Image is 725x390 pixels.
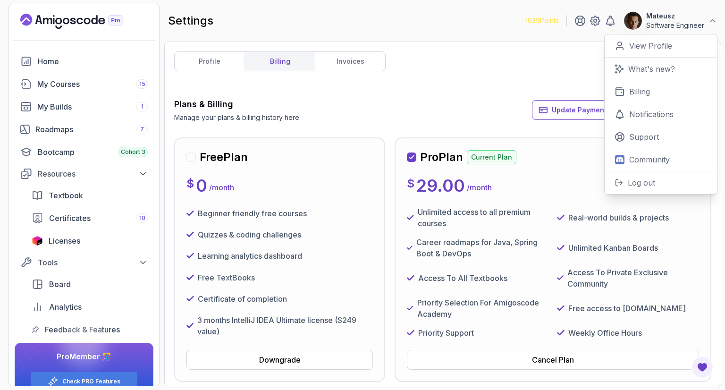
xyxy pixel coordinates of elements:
[26,231,153,250] a: licenses
[198,272,255,283] p: Free TextBooks
[418,206,549,229] p: Unlimited access to all premium courses
[38,146,148,158] div: Bootcamp
[200,150,248,165] h2: Free Plan
[605,80,717,103] a: Billing
[37,78,148,90] div: My Courses
[568,303,686,314] p: Free access to [DOMAIN_NAME]
[15,165,153,182] button: Resources
[15,52,153,71] a: home
[418,327,474,339] p: Priority Support
[629,131,659,143] p: Support
[605,148,717,171] a: Community
[628,63,675,75] p: What's new?
[646,11,704,21] p: Mateusz
[15,254,153,271] button: Tools
[605,103,717,126] a: Notifications
[49,279,71,290] span: Board
[552,105,632,115] span: Update Payment Details
[175,52,244,71] a: profile
[49,212,91,224] span: Certificates
[244,52,315,71] a: billing
[37,101,148,112] div: My Builds
[62,378,120,385] a: Check PRO Features
[532,100,638,120] button: Update Payment Details
[467,182,492,193] p: / month
[140,126,144,133] span: 7
[568,242,658,254] p: Unlimited Kanban Boards
[198,250,302,262] p: Learning analytics dashboard
[139,80,145,88] span: 15
[605,58,717,80] a: What's new?
[196,176,207,195] p: 0
[407,350,699,370] button: Cancel Plan
[605,171,717,194] button: Log out
[15,75,153,93] a: courses
[38,257,148,268] div: Tools
[605,34,717,58] a: View Profile
[567,267,699,289] p: Access To Private Exclusive Community
[629,86,650,97] p: Billing
[259,354,301,365] div: Downgrade
[416,237,549,259] p: Career roadmaps for Java, Spring Boot & DevOps
[168,13,213,28] h2: settings
[174,98,299,111] h3: Plans & Billing
[197,314,373,337] p: 3 months IntelliJ IDEA Ultimate license ($249 value)
[624,12,642,30] img: user profile image
[26,209,153,228] a: certificates
[198,208,307,219] p: Beginner friendly free courses
[139,214,145,222] span: 10
[628,177,655,188] p: Log out
[174,113,299,122] p: Manage your plans & billing history here
[629,109,674,120] p: Notifications
[121,148,145,156] span: Cohort 3
[186,350,373,370] button: Downgrade
[209,182,234,193] p: / month
[45,324,120,335] span: Feedback & Features
[26,186,153,205] a: textbook
[568,212,669,223] p: Real-world builds & projects
[315,52,385,71] a: invoices
[407,176,414,191] p: $
[418,272,507,284] p: Access To All Textbooks
[624,11,717,30] button: user profile imageMateuszSoftware Engineer
[416,176,465,195] p: 29.00
[141,103,143,110] span: 1
[26,297,153,316] a: analytics
[15,97,153,116] a: builds
[38,56,148,67] div: Home
[646,21,704,30] p: Software Engineer
[35,124,148,135] div: Roadmaps
[629,154,670,165] p: Community
[26,275,153,294] a: board
[568,327,642,339] p: Weekly Office Hours
[32,236,43,246] img: jetbrains icon
[532,354,574,365] div: Cancel Plan
[15,120,153,139] a: roadmaps
[198,229,301,240] p: Quizzes & coding challenges
[49,301,82,313] span: Analytics
[691,356,714,379] button: Open Feedback Button
[525,16,559,25] p: 1039 Points
[49,190,83,201] span: Textbook
[26,320,153,339] a: feedback
[186,176,194,191] p: $
[38,168,148,179] div: Resources
[20,14,145,29] a: Landing page
[467,150,516,164] p: Current Plan
[605,126,717,148] a: Support
[15,143,153,161] a: bootcamp
[420,150,463,165] h2: Pro Plan
[417,297,549,320] p: Priority Selection For Amigoscode Academy
[629,40,672,51] p: View Profile
[49,235,80,246] span: Licenses
[198,293,287,305] p: Certificate of completion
